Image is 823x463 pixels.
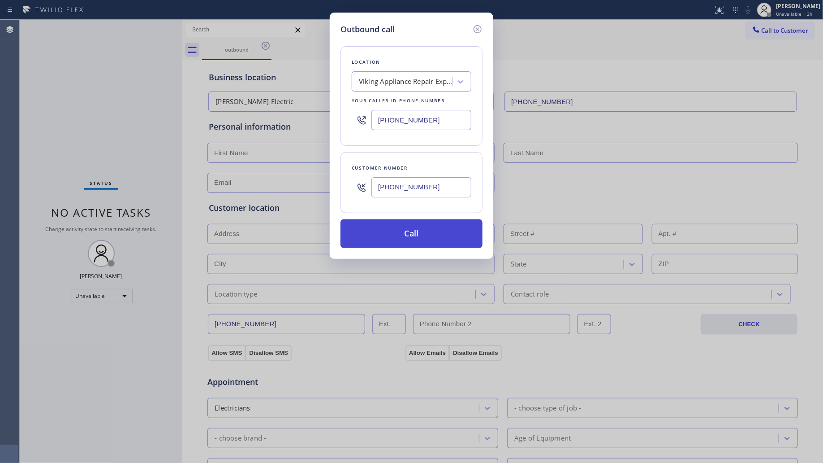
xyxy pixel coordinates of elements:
[371,110,471,130] input: (123) 456-7890
[352,57,471,67] div: Location
[340,219,483,248] button: Call
[359,77,453,87] div: Viking Appliance Repair Expert
[352,163,471,173] div: Customer number
[340,23,395,35] h5: Outbound call
[352,96,471,105] div: Your caller id phone number
[371,177,471,197] input: (123) 456-7890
